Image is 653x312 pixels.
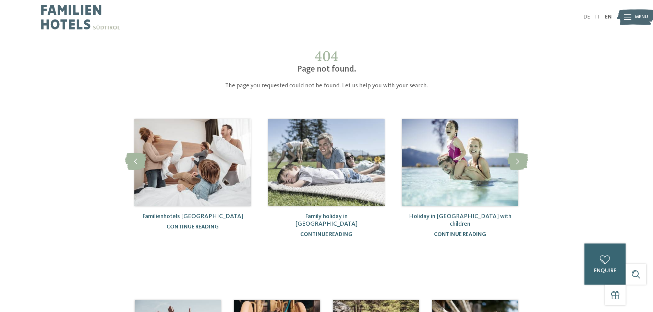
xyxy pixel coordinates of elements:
a: Family holiday in [GEOGRAPHIC_DATA] [295,213,358,227]
a: IT [595,14,600,20]
img: 404 [402,119,518,206]
a: continue reading [300,232,352,237]
a: Familienhotels [GEOGRAPHIC_DATA] [142,213,243,220]
span: enquire [594,268,616,274]
span: Menu [635,14,648,21]
p: The page you requested could not be found. Let us help you with your search. [164,82,489,90]
a: DE [583,14,590,20]
span: Page not found. [297,65,356,74]
a: Holiday in [GEOGRAPHIC_DATA] with children [409,213,511,227]
a: continue reading [167,224,219,230]
a: continue reading [434,232,486,237]
a: EN [605,14,612,20]
img: 404 [134,119,251,206]
a: enquire [584,244,626,285]
span: 404 [315,47,338,65]
img: 404 [268,119,385,206]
